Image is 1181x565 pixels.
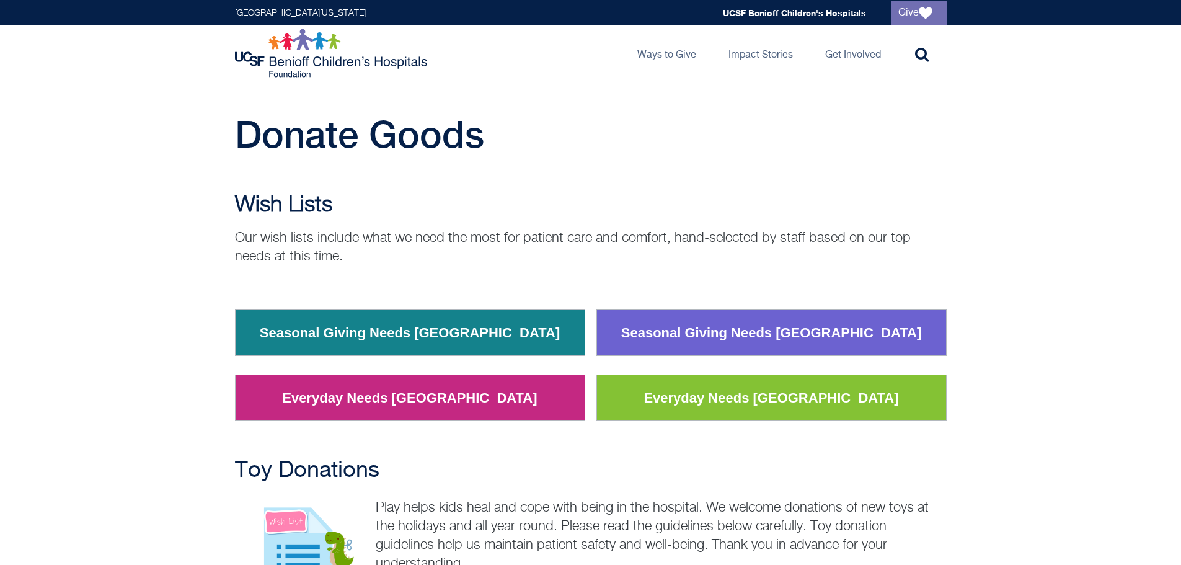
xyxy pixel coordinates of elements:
a: Ways to Give [627,25,706,81]
a: Seasonal Giving Needs [GEOGRAPHIC_DATA] [250,317,570,349]
a: Give [891,1,947,25]
h2: Wish Lists [235,193,947,218]
a: Everyday Needs [GEOGRAPHIC_DATA] [273,382,546,414]
a: Seasonal Giving Needs [GEOGRAPHIC_DATA] [612,317,931,349]
span: Donate Goods [235,112,484,156]
a: Impact Stories [719,25,803,81]
p: Our wish lists include what we need the most for patient care and comfort, hand-selected by staff... [235,229,947,266]
a: [GEOGRAPHIC_DATA][US_STATE] [235,9,366,17]
a: Get Involved [815,25,891,81]
img: Logo for UCSF Benioff Children's Hospitals Foundation [235,29,430,78]
a: Everyday Needs [GEOGRAPHIC_DATA] [634,382,908,414]
a: UCSF Benioff Children's Hospitals [723,7,866,18]
h2: Toy Donations [235,458,947,483]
